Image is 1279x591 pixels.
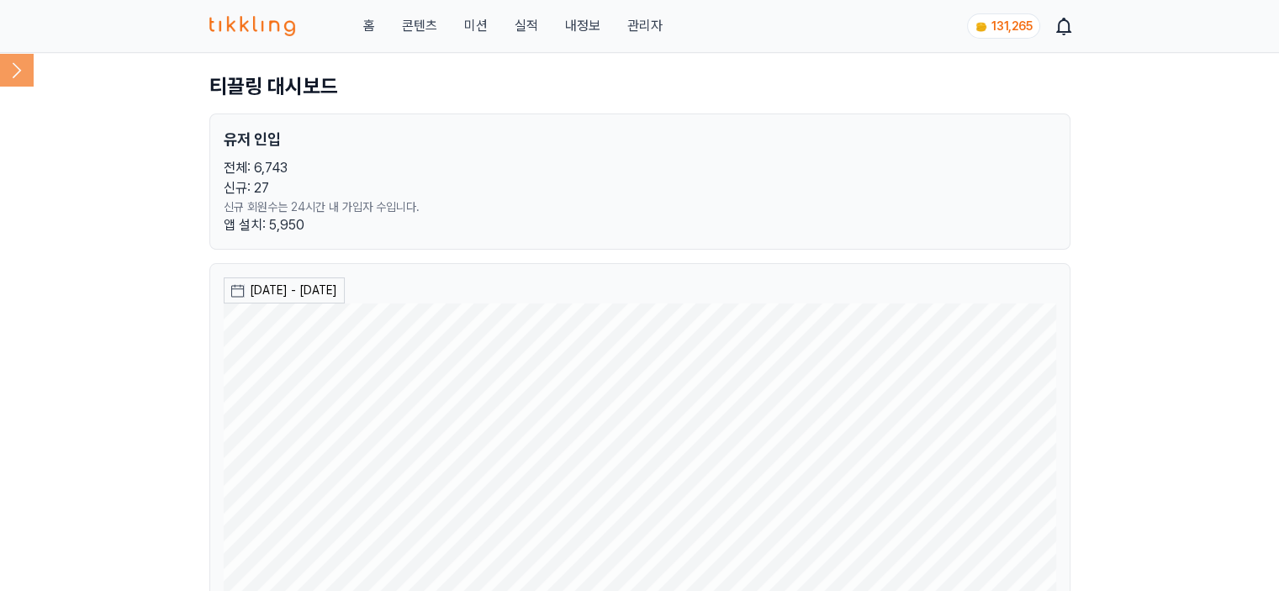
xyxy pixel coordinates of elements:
a: 콘텐츠 [401,16,436,36]
button: 미션 [463,16,487,36]
a: 관리자 [626,16,662,36]
a: coin 131,265 [967,13,1037,39]
h2: 유저 인입 [224,128,1056,151]
p: 신규: 27 [224,178,1056,198]
p: 전체: 6,743 [224,158,1056,178]
a: 홈 [362,16,374,36]
button: [DATE] - [DATE] [224,277,345,303]
img: 티끌링 [209,16,296,36]
div: [DATE] - [DATE] [250,282,337,299]
p: 신규 회원수는 24시간 내 가입자 수입니다. [224,198,1056,215]
img: coin [975,20,988,34]
span: 131,265 [991,19,1033,33]
a: 내정보 [564,16,600,36]
p: 앱 설치: 5,950 [224,215,1056,235]
h1: 티끌링 대시보드 [209,73,1070,100]
a: 실적 [514,16,537,36]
